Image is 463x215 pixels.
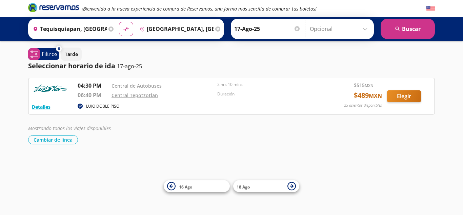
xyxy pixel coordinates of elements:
[28,2,79,15] a: Brand Logo
[78,91,108,99] p: 06:40 PM
[381,19,435,39] button: Buscar
[112,83,162,89] a: Central de Autobuses
[426,4,435,13] button: English
[28,125,111,131] em: Mostrando todos los viajes disponibles
[369,92,382,100] small: MXN
[237,184,250,190] span: 18 Ago
[365,83,374,88] small: MXN
[28,48,59,60] button: 0Filtros
[117,62,142,70] p: 17-ago-25
[61,48,82,61] button: Tarde
[42,50,58,58] p: Filtros
[179,184,192,190] span: 16 Ago
[28,2,79,13] i: Brand Logo
[112,92,158,98] a: Central Tepotzotlan
[354,82,374,89] span: $ 515
[58,46,60,52] span: 0
[65,51,78,58] p: Tarde
[32,103,51,110] button: Detalles
[32,82,69,95] img: RESERVAMOS
[86,103,119,109] p: LUJO DOBLE PISO
[137,20,214,37] input: Buscar Destino
[387,90,421,102] button: Elegir
[344,103,382,108] p: 25 asientos disponibles
[234,20,301,37] input: Elegir Fecha
[354,90,382,101] span: $ 489
[28,61,115,71] p: Seleccionar horario de ida
[28,135,78,144] button: Cambiar de línea
[78,82,108,90] p: 04:30 PM
[233,180,299,192] button: 18 Ago
[217,82,320,88] p: 2 hrs 10 mins
[217,91,320,97] p: Duración
[82,5,317,12] em: ¡Bienvenido a la nueva experiencia de compra de Reservamos, una forma más sencilla de comprar tus...
[164,180,230,192] button: 16 Ago
[310,20,370,37] input: Opcional
[30,20,107,37] input: Buscar Origen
